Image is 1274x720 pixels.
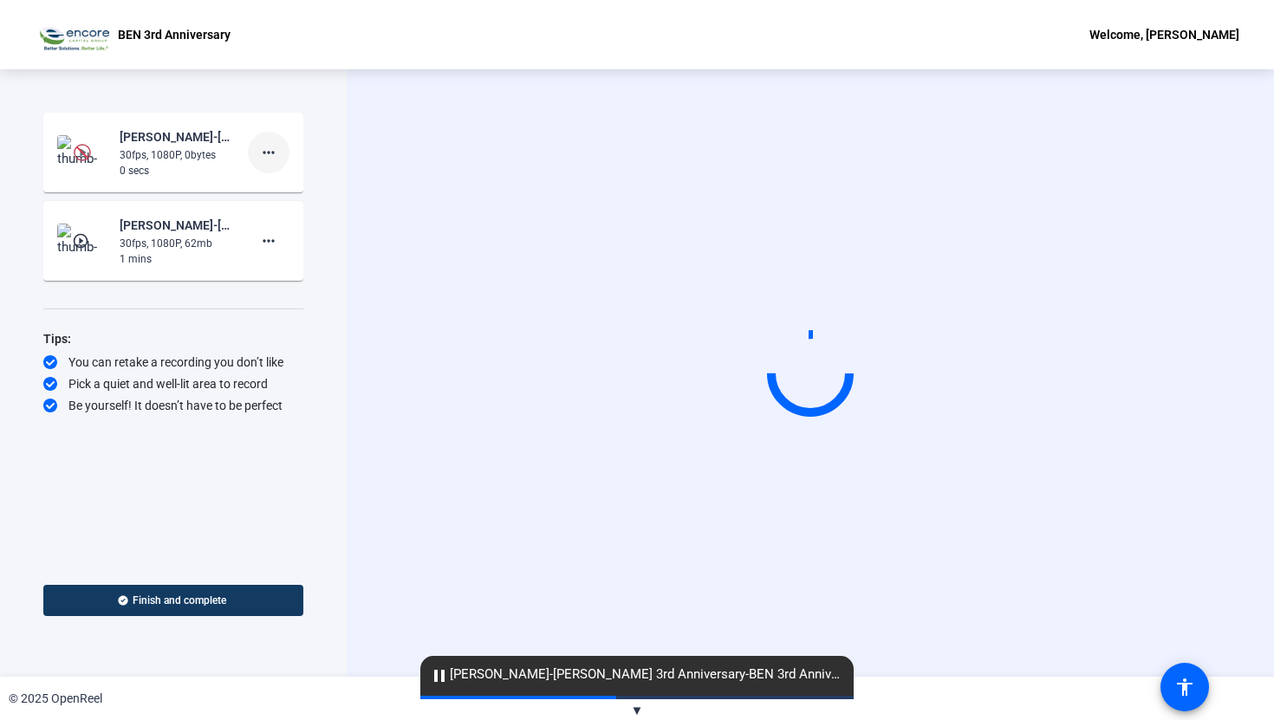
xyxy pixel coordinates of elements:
[43,585,303,616] button: Finish and complete
[258,142,279,163] mat-icon: more_horiz
[120,236,236,251] div: 30fps, 1080P, 62mb
[43,397,303,414] div: Be yourself! It doesn’t have to be perfect
[429,665,450,686] mat-icon: pause
[57,224,108,258] img: thumb-nail
[118,24,231,45] p: BEN 3rd Anniversary
[1174,677,1195,697] mat-icon: accessibility
[35,17,109,52] img: OpenReel logo
[120,215,236,236] div: [PERSON_NAME]-[PERSON_NAME] 3rd Anniversary-BEN 3rd Anniversary-1759141997956-webcam
[43,354,303,371] div: You can retake a recording you don’t like
[420,665,854,685] span: [PERSON_NAME]-[PERSON_NAME] 3rd Anniversary-BEN 3rd Anniversary-1759142241538-webcam
[120,163,236,178] div: 0 secs
[120,251,236,267] div: 1 mins
[43,375,303,392] div: Pick a quiet and well-lit area to record
[57,135,108,170] img: thumb-nail
[9,690,102,708] div: © 2025 OpenReel
[1089,24,1239,45] div: Welcome, [PERSON_NAME]
[631,703,644,718] span: ▼
[120,147,236,163] div: 30fps, 1080P, 0bytes
[258,230,279,251] mat-icon: more_horiz
[43,328,303,349] div: Tips:
[74,144,91,161] img: Preview is unavailable
[133,594,226,607] span: Finish and complete
[120,126,236,147] div: [PERSON_NAME]-[PERSON_NAME] 3rd Anniversary-BEN 3rd Anniversary-1759142241538-webcam
[72,232,93,250] mat-icon: play_circle_outline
